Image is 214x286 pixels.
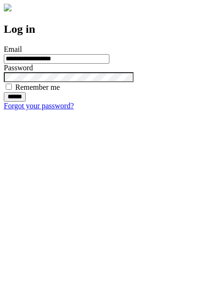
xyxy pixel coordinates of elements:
label: Email [4,45,22,53]
label: Password [4,64,33,72]
a: Forgot your password? [4,102,74,110]
label: Remember me [15,83,60,91]
img: logo-4e3dc11c47720685a147b03b5a06dd966a58ff35d612b21f08c02c0306f2b779.png [4,4,11,11]
h2: Log in [4,23,210,36]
